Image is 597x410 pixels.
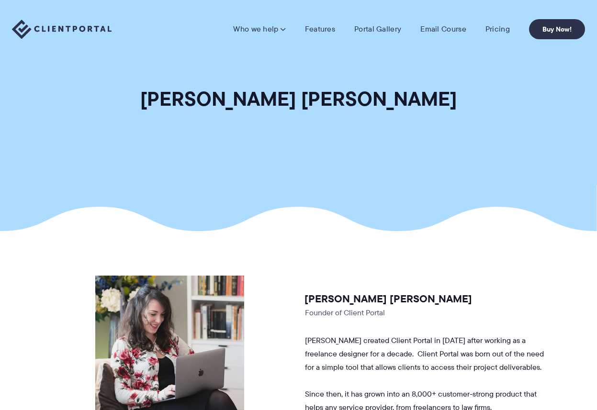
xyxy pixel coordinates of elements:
a: Who we help [233,24,285,34]
a: Portal Gallery [354,24,401,34]
h1: [PERSON_NAME] [PERSON_NAME] [140,86,457,111]
span: [PERSON_NAME] created Client Portal in [DATE] after working as a freelance designer for a decade.... [305,335,544,373]
a: Email Course [420,24,466,34]
a: Features [305,24,335,34]
p: Founder of Client Portal [305,306,544,320]
a: Buy Now! [529,19,585,39]
h3: [PERSON_NAME] [PERSON_NAME] [304,292,545,306]
a: Pricing [485,24,510,34]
